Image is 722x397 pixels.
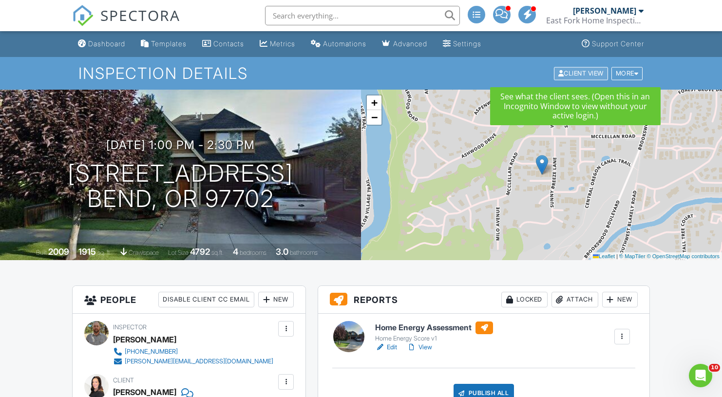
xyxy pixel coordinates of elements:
div: Support Center [592,39,644,48]
div: Contacts [213,39,244,48]
div: Attach [551,292,598,307]
a: Edit [375,342,397,352]
div: Client View [554,67,608,80]
h3: [DATE] 1:00 pm - 2:30 pm [106,138,255,151]
a: [PHONE_NUMBER] [113,347,273,357]
span: bedrooms [240,249,266,256]
div: Advanced [393,39,427,48]
div: Templates [151,39,187,48]
iframe: Intercom live chat [689,364,712,387]
div: [PERSON_NAME] [573,6,636,16]
a: © MapTiler [619,253,646,259]
a: Dashboard [74,35,129,53]
div: Dashboard [88,39,125,48]
div: [PERSON_NAME] [113,332,176,347]
div: Metrics [270,39,295,48]
div: Disable Client CC Email [158,292,254,307]
a: Settings [439,35,485,53]
h3: People [73,286,305,314]
span: | [616,253,618,259]
span: 10 [709,364,720,372]
span: Built [36,249,47,256]
a: Zoom in [367,95,381,110]
div: Home Energy Score v1 [375,335,493,342]
span: sq. ft. [97,249,111,256]
div: [PERSON_NAME][EMAIL_ADDRESS][DOMAIN_NAME] [125,358,273,365]
a: Support Center [578,35,648,53]
span: + [371,96,378,109]
div: 4792 [190,246,210,257]
div: Settings [453,39,481,48]
a: Client View [553,69,610,76]
span: Inspector [113,323,147,331]
a: [PERSON_NAME][EMAIL_ADDRESS][DOMAIN_NAME] [113,357,273,366]
div: 2009 [48,246,69,257]
a: Templates [137,35,190,53]
h3: Reports [318,286,649,314]
span: crawlspace [129,249,159,256]
a: SPECTORA [72,13,180,34]
a: Metrics [256,35,299,53]
h6: Home Energy Assessment [375,321,493,334]
div: 4 [233,246,238,257]
div: More [611,67,643,80]
span: Lot Size [168,249,189,256]
div: New [258,292,294,307]
span: Client [113,377,134,384]
img: The Best Home Inspection Software - Spectora [72,5,94,26]
div: Automations [323,39,366,48]
span: SPECTORA [100,5,180,25]
h1: Inspection Details [78,65,644,82]
div: 1915 [78,246,96,257]
span: − [371,111,378,123]
span: sq.ft. [211,249,224,256]
a: Automations (Advanced) [307,35,370,53]
span: bathrooms [290,249,318,256]
img: Marker [536,155,548,175]
div: 3.0 [276,246,288,257]
h1: [STREET_ADDRESS] Bend, OR 97702 [68,161,293,212]
div: New [602,292,638,307]
a: Leaflet [593,253,615,259]
a: Contacts [198,35,248,53]
div: East Fork Home Inspections [546,16,644,25]
div: Locked [501,292,548,307]
input: Search everything... [265,6,460,25]
div: [PHONE_NUMBER] [125,348,178,356]
a: Zoom out [367,110,381,125]
a: © OpenStreetMap contributors [647,253,720,259]
a: View [407,342,432,352]
a: Home Energy Assessment Home Energy Score v1 [375,321,493,343]
a: Advanced [378,35,431,53]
